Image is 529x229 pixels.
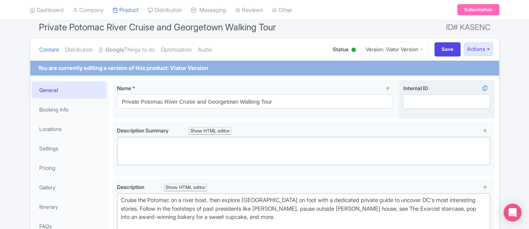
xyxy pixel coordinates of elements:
a: General [32,82,107,98]
a: Locations [32,120,107,137]
a: Pricing [32,159,107,176]
span: ID# KASENC [446,20,490,35]
a: Version: Viator Version [360,42,428,57]
span: Description Summary [117,127,170,134]
span: Private Potomac River Cruise and Georgetown Walking Tour [39,22,276,33]
a: Gallery [32,179,107,196]
span: Description [117,184,145,190]
div: Active [350,45,357,56]
span: Name [117,85,131,91]
a: Subscription [457,4,499,16]
div: Show HTML editor [188,127,231,135]
input: Save [434,42,461,57]
div: Open Intercom Messenger [504,204,522,222]
span: Status [333,45,348,53]
div: Show HTML editor [164,184,207,192]
a: Content [39,38,59,62]
a: GoogleThings to do [99,38,155,62]
a: Audio [198,38,212,62]
div: You are currently editing a version of this product: Viator Version [38,64,208,73]
strong: Google [105,46,124,54]
a: Optimization [161,38,192,62]
a: Itinerary [32,198,107,215]
a: Booking Info [32,101,107,118]
a: Settings [32,140,107,157]
span: Internal ID [403,85,428,91]
button: Actions [464,42,493,56]
a: Distribution [65,38,93,62]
